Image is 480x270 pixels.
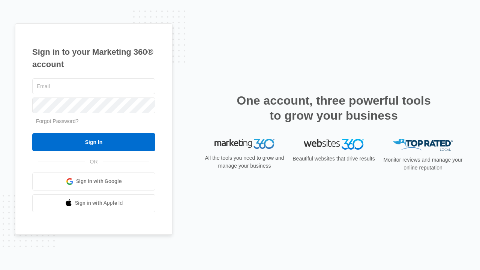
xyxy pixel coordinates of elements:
[32,133,155,151] input: Sign In
[214,139,274,149] img: Marketing 360
[381,156,465,172] p: Monitor reviews and manage your online reputation
[32,172,155,190] a: Sign in with Google
[75,199,123,207] span: Sign in with Apple Id
[76,177,122,185] span: Sign in with Google
[393,139,453,151] img: Top Rated Local
[36,118,79,124] a: Forgot Password?
[304,139,364,150] img: Websites 360
[32,194,155,212] a: Sign in with Apple Id
[234,93,433,123] h2: One account, three powerful tools to grow your business
[85,158,103,166] span: OR
[32,78,155,94] input: Email
[202,154,286,170] p: All the tools you need to grow and manage your business
[292,155,376,163] p: Beautiful websites that drive results
[32,46,155,70] h1: Sign in to your Marketing 360® account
